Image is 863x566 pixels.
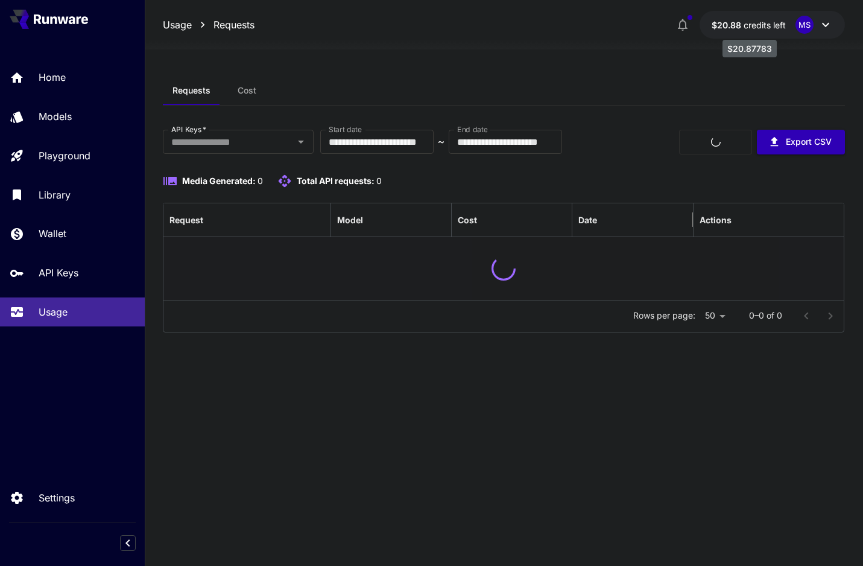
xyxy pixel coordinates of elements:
button: Export CSV [757,130,845,154]
div: Model [337,215,363,225]
span: Total API requests: [297,176,375,186]
span: Requests [172,85,210,96]
p: 0–0 of 0 [749,310,782,322]
div: Date [578,215,597,225]
span: Media Generated: [182,176,256,186]
div: $20.87783 [722,40,777,57]
button: Open [292,133,309,150]
button: Collapse sidebar [120,535,136,551]
span: $20.88 [712,20,744,30]
span: 0 [258,176,263,186]
label: API Keys [171,124,206,135]
p: Library [39,188,71,202]
nav: breadcrumb [163,17,254,32]
div: Collapse sidebar [129,532,145,554]
p: Wallet [39,226,66,241]
p: Playground [39,148,90,163]
button: $20.87783MS [700,11,845,39]
div: Cost [458,215,477,225]
div: MS [795,16,814,34]
span: Cost [238,85,256,96]
p: API Keys [39,266,78,280]
p: ~ [438,135,444,149]
p: Rows per page: [633,310,695,322]
label: Start date [329,124,362,135]
span: 0 [376,176,382,186]
p: Usage [39,305,68,319]
p: Home [39,70,66,84]
span: credits left [744,20,786,30]
p: Models [39,109,72,124]
div: Request [169,215,203,225]
label: End date [457,124,487,135]
div: 50 [700,307,730,325]
p: Settings [39,491,75,505]
div: Actions [700,215,732,225]
a: Usage [163,17,192,32]
a: Requests [213,17,254,32]
div: $20.87783 [712,19,786,31]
